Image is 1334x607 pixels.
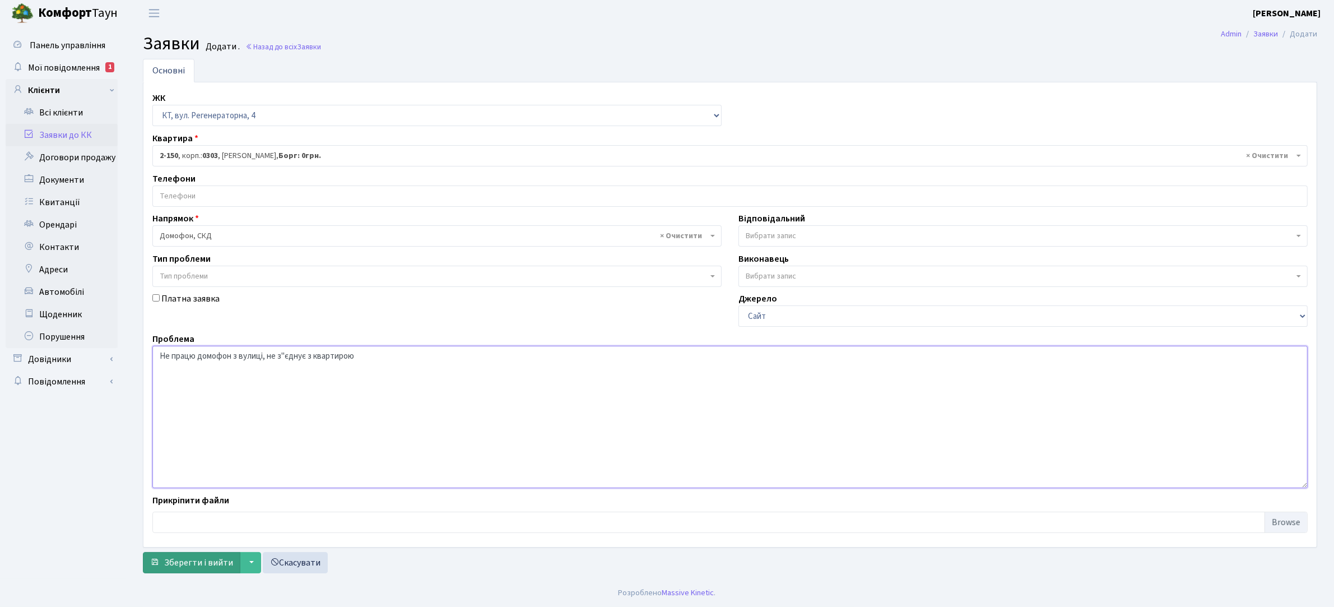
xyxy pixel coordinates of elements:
span: Вибрати запис [746,230,796,242]
label: Виконавець [738,252,789,266]
label: Напрямок [152,212,199,225]
span: <b>2-150</b>, корп.: <b>0303</b>, Шаповалов Вадим Григорійович, <b>Борг: 0грн.</b> [160,150,1294,161]
span: Зберегти і вийти [164,557,233,569]
a: Квитанції [6,191,118,214]
a: Панель управління [6,34,118,57]
a: Документи [6,169,118,191]
a: Автомобілі [6,281,118,303]
img: logo.png [11,2,34,25]
small: Додати . [203,41,240,52]
span: Мої повідомлення [28,62,100,74]
span: Тип проблеми [160,271,208,282]
div: Розроблено . [619,587,716,599]
a: Основні [143,59,194,82]
input: Телефони [153,186,1307,206]
label: Квартира [152,132,198,145]
label: Телефони [152,172,196,186]
a: Мої повідомлення1 [6,57,118,79]
nav: breadcrumb [1204,22,1334,46]
label: Платна заявка [161,292,220,305]
a: Контакти [6,236,118,258]
a: Admin [1221,28,1242,40]
label: Проблема [152,332,194,346]
span: Вибрати запис [746,271,796,282]
a: Всі клієнти [6,101,118,124]
a: Заявки [1253,28,1278,40]
span: Панель управління [30,39,105,52]
b: Комфорт [38,4,92,22]
span: Таун [38,4,118,23]
span: Домофон, СКД [152,225,722,247]
b: 2-150 [160,150,178,161]
a: Клієнти [6,79,118,101]
button: Зберегти і вийти [143,552,240,573]
a: Договори продажу [6,146,118,169]
a: Орендарі [6,214,118,236]
label: Відповідальний [738,212,805,225]
label: ЖК [152,91,165,105]
b: 0303 [202,150,218,161]
span: Заявки [297,41,321,52]
span: Видалити всі елементи [660,230,702,242]
a: Довідники [6,348,118,370]
a: Заявки до КК [6,124,118,146]
button: Переключити навігацію [140,4,168,22]
a: [PERSON_NAME] [1253,7,1321,20]
span: <b>2-150</b>, корп.: <b>0303</b>, Шаповалов Вадим Григорійович, <b>Борг: 0грн.</b> [152,145,1308,166]
li: Додати [1278,28,1317,40]
a: Повідомлення [6,370,118,393]
span: Домофон, СКД [160,230,708,242]
span: Заявки [143,31,200,57]
div: 1 [105,62,114,72]
a: Скасувати [263,552,328,573]
label: Джерело [738,292,777,305]
a: Назад до всіхЗаявки [245,41,321,52]
a: Massive Kinetic [662,587,714,599]
a: Щоденник [6,303,118,326]
label: Тип проблеми [152,252,211,266]
b: Борг: 0грн. [278,150,321,161]
label: Прикріпити файли [152,494,229,507]
a: Адреси [6,258,118,281]
span: Видалити всі елементи [1246,150,1288,161]
a: Порушення [6,326,118,348]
